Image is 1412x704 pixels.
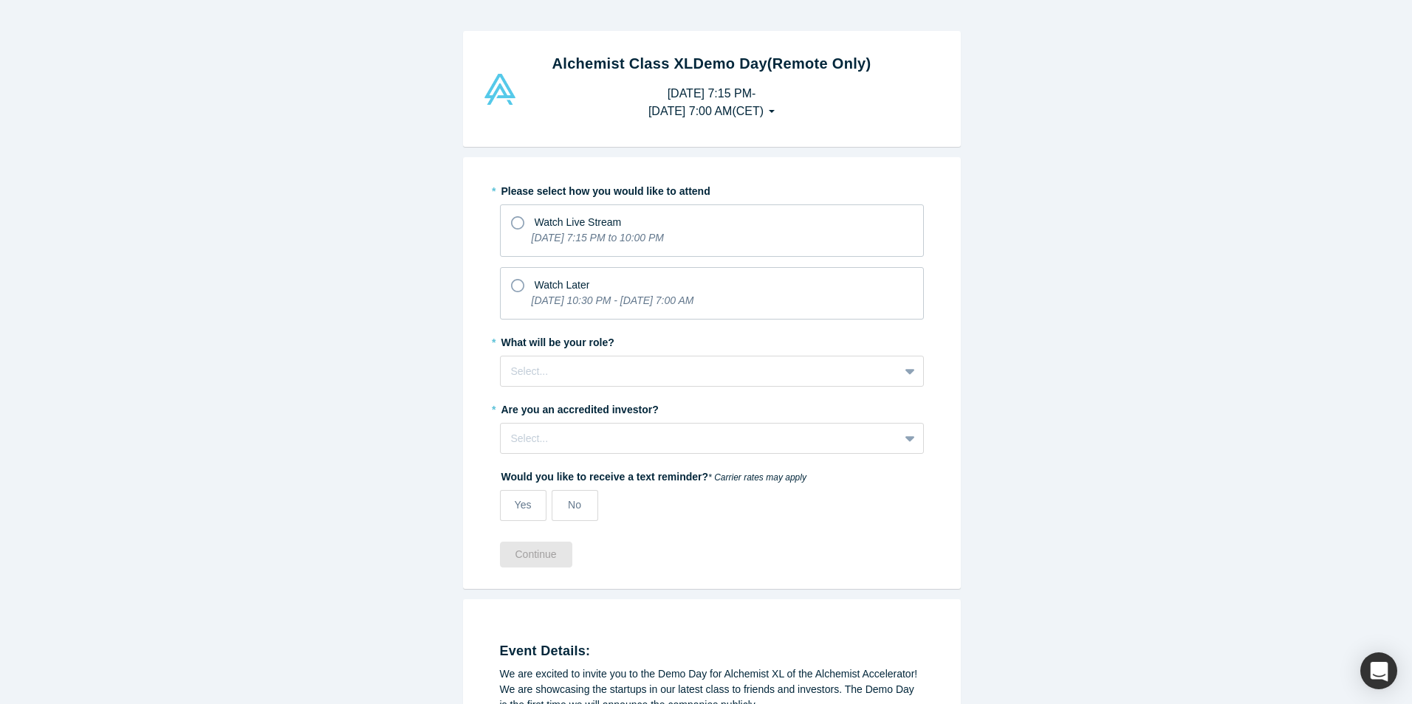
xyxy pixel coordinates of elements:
[500,464,924,485] label: Would you like to receive a text reminder?
[500,397,924,418] label: Are you an accredited investor?
[532,294,694,306] i: [DATE] 10:30 PM - [DATE] 7:00 AM
[535,216,622,228] span: Watch Live Stream
[568,499,581,511] span: No
[708,472,806,483] em: * Carrier rates may apply
[500,643,591,658] strong: Event Details:
[500,330,924,351] label: What will be your role?
[500,542,572,567] button: Continue
[515,499,532,511] span: Yes
[500,179,924,199] label: Please select how you would like to attend
[552,55,871,72] strong: Alchemist Class XL Demo Day (Remote Only)
[535,279,590,291] span: Watch Later
[500,666,924,682] div: We are excited to invite you to the Demo Day for Alchemist XL of the Alchemist Accelerator!
[482,74,518,105] img: Alchemist Vault Logo
[511,431,888,446] div: Select...
[633,80,790,125] button: [DATE] 7:15 PM-[DATE] 7:00 AM(CET)
[532,232,664,244] i: [DATE] 7:15 PM to 10:00 PM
